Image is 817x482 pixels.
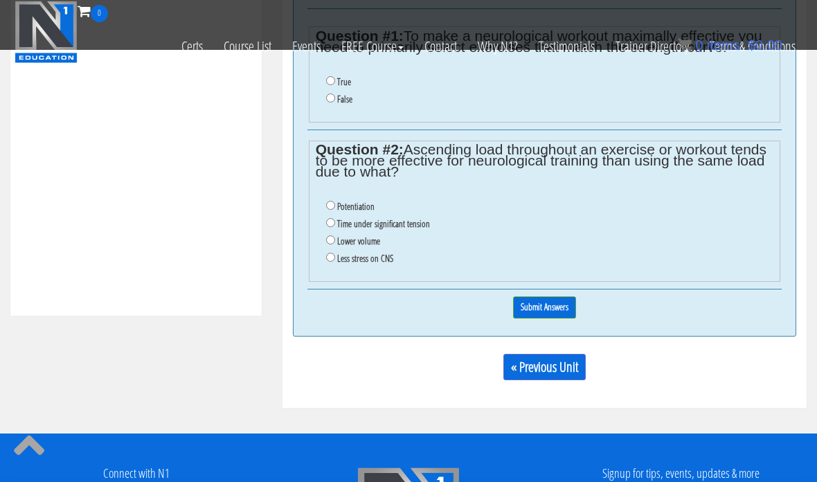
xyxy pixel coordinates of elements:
a: « Previous Unit [503,354,586,380]
a: 0 [78,1,108,20]
label: Lower volume [337,235,380,247]
strong: Question #2: [316,141,404,157]
label: False [337,93,352,105]
h4: Signup for tips, events, updates & more [555,467,807,481]
span: 0 [695,37,703,53]
img: icon11.png [678,38,692,52]
a: Terms & Conditions [699,22,806,71]
img: n1-education [15,1,78,63]
label: Less stress on CNS [337,253,393,264]
span: $ [748,37,755,53]
a: Events [282,22,331,71]
h4: Connect with N1 [10,467,262,481]
span: 0 [91,5,108,22]
label: Potentiation [337,201,375,212]
a: Why N1? [467,22,528,71]
legend: Ascending load throughout an exercise or workout tends to be more effective for neurological trai... [316,144,774,177]
input: Submit Answers [513,296,576,318]
a: Testimonials [528,22,605,71]
span: items: [707,37,744,53]
label: True [337,76,351,87]
a: Trainer Directory [605,22,699,71]
bdi: 0.00 [748,37,782,53]
a: Contact [414,22,467,71]
a: Course List [213,22,282,71]
a: 0 items: $0.00 [678,37,782,53]
label: Time under significant tension [337,218,430,229]
a: FREE Course [331,22,414,71]
a: Certs [171,22,213,71]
